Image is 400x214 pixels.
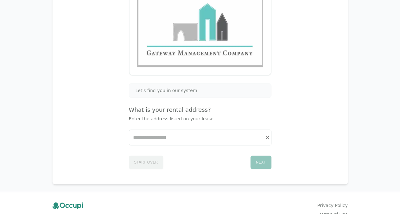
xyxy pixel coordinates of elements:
h4: What is your rental address? [129,105,271,114]
a: Privacy Policy [317,202,347,209]
button: Clear [263,133,272,142]
span: Let's find you in our system [136,87,197,94]
input: Start typing... [129,130,271,145]
p: Enter the address listed on your lease. [129,116,271,122]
